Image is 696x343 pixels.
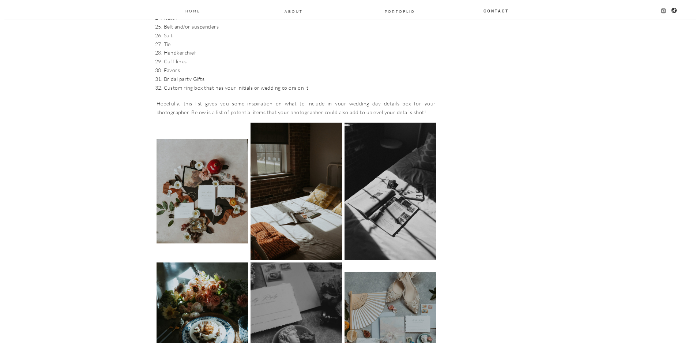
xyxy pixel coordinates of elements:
[164,83,436,92] li: Custom ring box that has your initials or wedding colors on it
[164,57,436,66] li: Cuff links
[164,48,436,57] li: Handkerchief
[284,8,303,14] a: About
[164,75,436,83] li: Bridal party Gifts
[185,8,201,14] a: Home
[251,123,342,260] img: 32 things to pack for your wedding day detail photos 3
[345,123,436,260] img: 32 things to pack for your wedding day detail photos 4
[157,99,436,117] p: Hopefully, this list gives you some inspiration on what to include in your wedding day details bo...
[164,40,436,49] li: Tie
[164,66,436,75] li: Favors
[164,31,436,40] li: Suit
[164,22,436,31] li: Belt and/or suspenders
[483,8,509,14] a: Contact
[382,8,418,14] a: PORTOFLIO
[157,139,248,243] img: 32 things to pack for your wedding day detail photos 2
